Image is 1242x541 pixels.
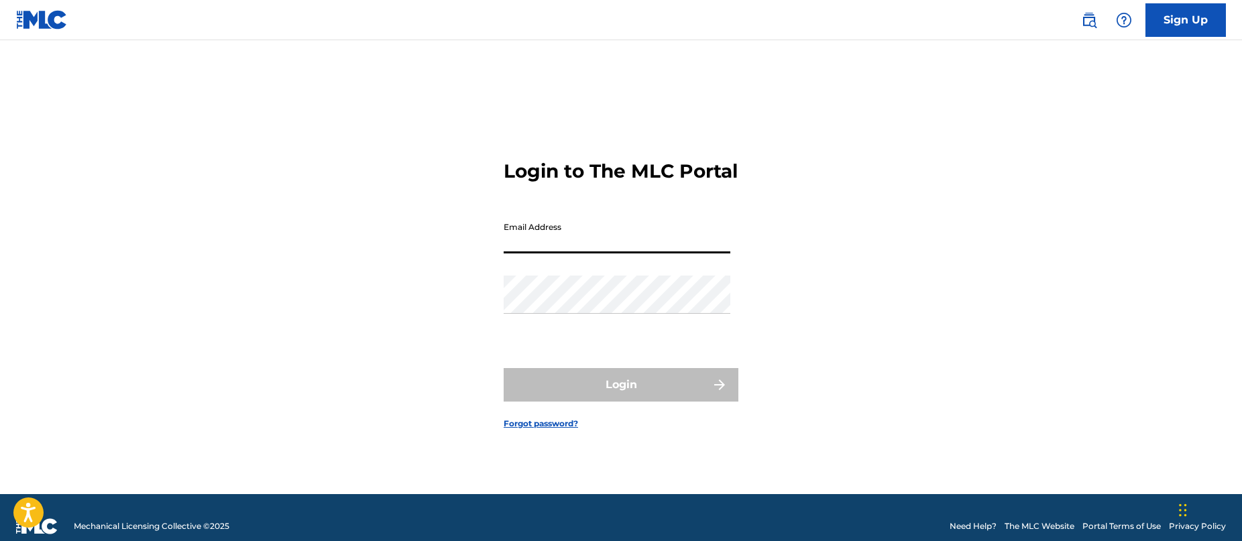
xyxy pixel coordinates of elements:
span: Mechanical Licensing Collective © 2025 [74,520,229,532]
div: Help [1111,7,1137,34]
a: Portal Terms of Use [1082,520,1161,532]
div: Widget chat [1175,477,1242,541]
div: Trascina [1179,490,1187,530]
img: MLC Logo [16,10,68,29]
a: Sign Up [1145,3,1226,37]
a: Public Search [1076,7,1103,34]
a: Forgot password? [504,418,578,430]
a: The MLC Website [1005,520,1074,532]
a: Need Help? [950,520,997,532]
img: search [1081,12,1097,28]
img: help [1116,12,1132,28]
a: Privacy Policy [1169,520,1226,532]
h3: Login to The MLC Portal [504,160,738,183]
img: logo [16,518,58,534]
iframe: Chat Widget [1175,477,1242,541]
